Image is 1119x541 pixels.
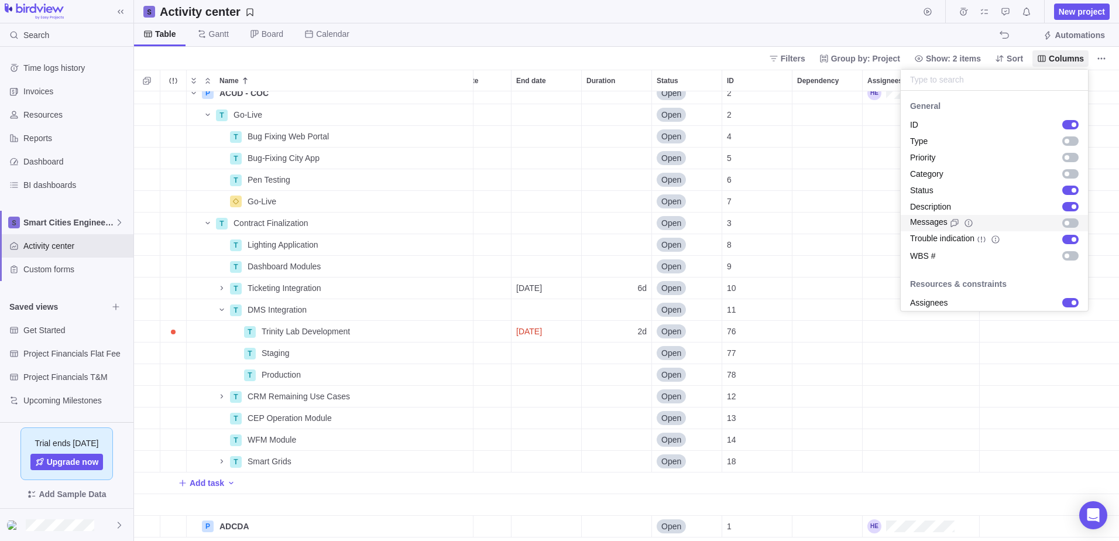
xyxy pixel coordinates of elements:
div: ID [901,117,1088,133]
span: Type [910,135,928,147]
span: Priority [910,152,936,163]
svg: info-description [991,235,1000,244]
span: Messages [910,216,948,230]
div: Type [901,133,1088,149]
span: Description [910,201,951,213]
div: WBS # [901,248,1088,264]
span: Columns [1032,50,1089,67]
span: Assignees [910,297,948,309]
span: General [901,100,950,112]
span: Resources & constraints [901,278,1016,290]
div: grid [901,91,1088,311]
svg: info-description [964,218,973,228]
div: Trouble indication [901,231,1088,248]
span: Columns [1049,53,1084,64]
input: Type to search [901,70,1088,91]
span: ID [910,119,918,131]
span: Status [910,184,933,196]
span: WBS # [910,250,936,262]
span: Category [910,168,943,180]
div: Assignees [901,295,1088,311]
div: Description [901,198,1088,215]
div: Priority [901,149,1088,166]
div: Category [901,166,1088,182]
span: Trouble indication [910,232,974,246]
div: Status [901,182,1088,198]
div: Messages [901,215,1088,231]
